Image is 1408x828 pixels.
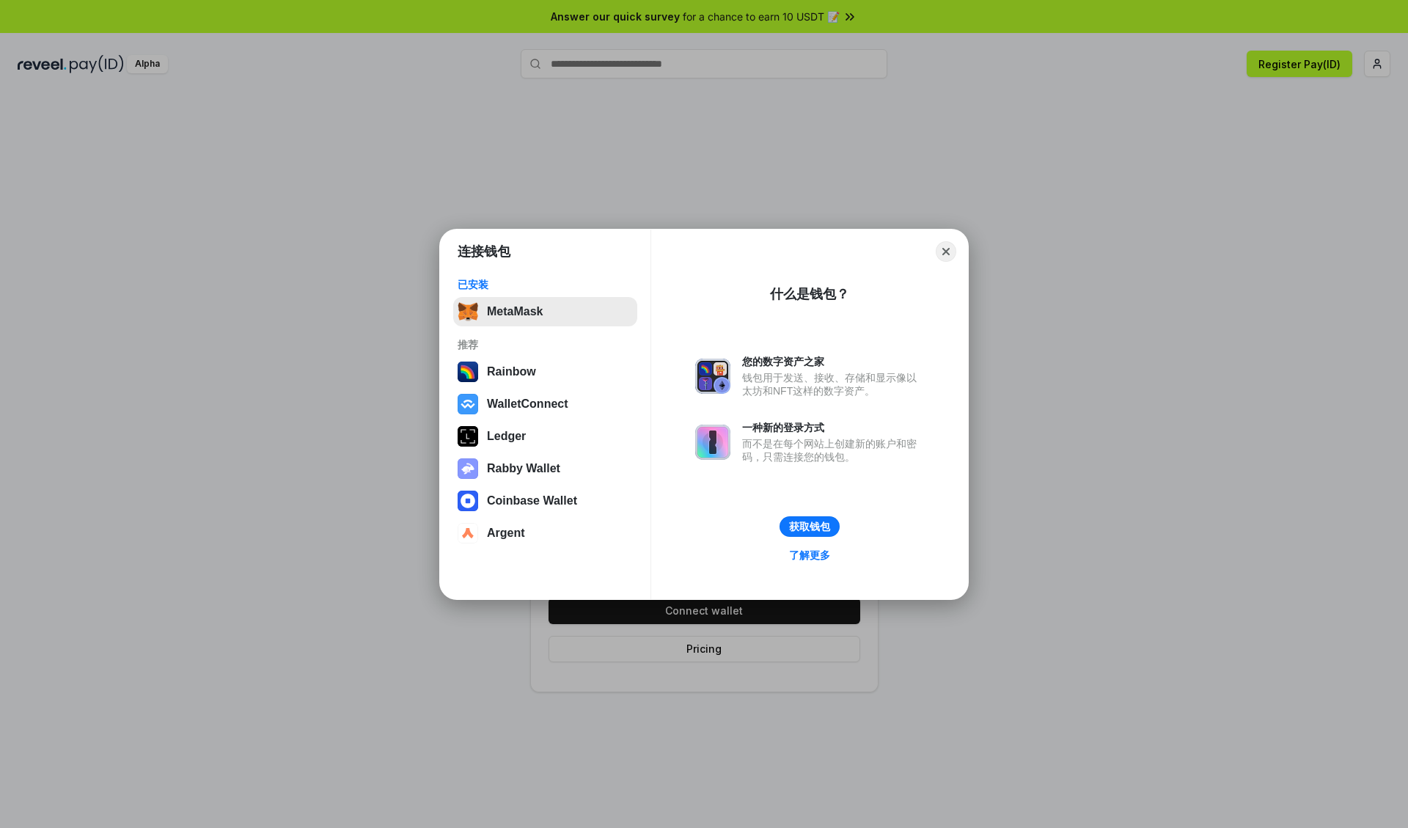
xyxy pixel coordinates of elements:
[742,355,924,368] div: 您的数字资产之家
[789,549,830,562] div: 了解更多
[487,527,525,540] div: Argent
[780,516,840,537] button: 获取钱包
[458,523,478,543] img: svg+xml,%3Csvg%20width%3D%2228%22%20height%3D%2228%22%20viewBox%3D%220%200%2028%2028%22%20fill%3D...
[453,297,637,326] button: MetaMask
[936,241,956,262] button: Close
[453,519,637,548] button: Argent
[458,278,633,291] div: 已安装
[695,425,730,460] img: svg+xml,%3Csvg%20xmlns%3D%22http%3A%2F%2Fwww.w3.org%2F2000%2Fsvg%22%20fill%3D%22none%22%20viewBox...
[789,520,830,533] div: 获取钱包
[487,462,560,475] div: Rabby Wallet
[742,437,924,464] div: 而不是在每个网站上创建新的账户和密码，只需连接您的钱包。
[487,397,568,411] div: WalletConnect
[458,491,478,511] img: svg+xml,%3Csvg%20width%3D%2228%22%20height%3D%2228%22%20viewBox%3D%220%200%2028%2028%22%20fill%3D...
[780,546,839,565] a: 了解更多
[487,365,536,378] div: Rainbow
[458,394,478,414] img: svg+xml,%3Csvg%20width%3D%2228%22%20height%3D%2228%22%20viewBox%3D%220%200%2028%2028%22%20fill%3D...
[487,430,526,443] div: Ledger
[453,389,637,419] button: WalletConnect
[742,421,924,434] div: 一种新的登录方式
[453,357,637,386] button: Rainbow
[458,458,478,479] img: svg+xml,%3Csvg%20xmlns%3D%22http%3A%2F%2Fwww.w3.org%2F2000%2Fsvg%22%20fill%3D%22none%22%20viewBox...
[487,305,543,318] div: MetaMask
[695,359,730,394] img: svg+xml,%3Csvg%20xmlns%3D%22http%3A%2F%2Fwww.w3.org%2F2000%2Fsvg%22%20fill%3D%22none%22%20viewBox...
[487,494,577,508] div: Coinbase Wallet
[742,371,924,397] div: 钱包用于发送、接收、存储和显示像以太坊和NFT这样的数字资产。
[770,285,849,303] div: 什么是钱包？
[458,243,510,260] h1: 连接钱包
[458,426,478,447] img: svg+xml,%3Csvg%20xmlns%3D%22http%3A%2F%2Fwww.w3.org%2F2000%2Fsvg%22%20width%3D%2228%22%20height%3...
[453,486,637,516] button: Coinbase Wallet
[453,422,637,451] button: Ledger
[458,301,478,322] img: svg+xml,%3Csvg%20fill%3D%22none%22%20height%3D%2233%22%20viewBox%3D%220%200%2035%2033%22%20width%...
[458,338,633,351] div: 推荐
[453,454,637,483] button: Rabby Wallet
[458,362,478,382] img: svg+xml,%3Csvg%20width%3D%22120%22%20height%3D%22120%22%20viewBox%3D%220%200%20120%20120%22%20fil...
